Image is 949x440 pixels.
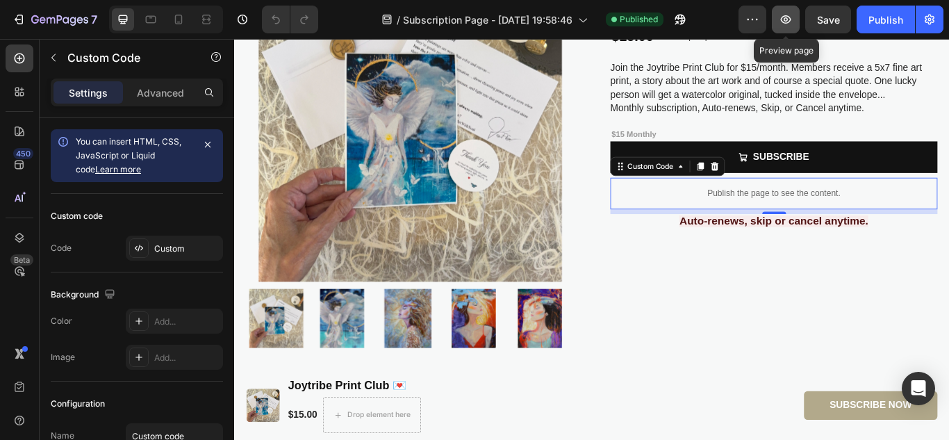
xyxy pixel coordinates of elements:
[397,13,400,27] span: /
[694,420,790,434] p: SUBSCRIBE NOW
[137,85,184,100] p: Advanced
[76,136,181,174] span: You can insert HTML, CSS, JavaScript or Liquid code
[51,210,103,222] div: Custom code
[438,120,820,156] button: <strong>SUBSCRIBE</strong>
[519,206,739,220] strong: Auto-renews, skip or cancel anytime.
[6,6,104,33] button: 7
[51,286,118,304] div: Background
[69,85,108,100] p: Settings
[857,6,915,33] button: Publish
[13,148,33,159] div: 450
[604,128,670,148] strong: SUBSCRIBE
[51,351,75,364] div: Image
[154,243,220,255] div: Custom
[262,6,318,33] div: Undo/Redo
[902,372,935,405] div: Open Intercom Messenger
[805,6,851,33] button: Save
[456,142,515,155] div: Custom Code
[154,352,220,364] div: Add...
[51,242,72,254] div: Code
[234,39,949,440] iframe: Design area
[61,395,341,415] h1: Joytribe Print Club 💌
[440,106,818,118] p: $15 Monthly
[403,13,572,27] span: Subscription Page - [DATE] 19:58:46
[10,254,33,266] div: Beta
[51,398,105,410] div: Configuration
[91,11,97,28] p: 7
[438,173,820,188] p: Publish the page to see the content.
[868,13,903,27] div: Publish
[438,28,802,71] p: Join the Joytribe Print Club for $15/month. Members receive a 5x7 fine art print, a story about t...
[154,316,220,328] div: Add...
[817,14,840,26] span: Save
[620,13,658,26] span: Published
[51,315,72,327] div: Color
[95,164,141,174] a: Learn more
[67,49,185,66] p: Custom Code
[438,74,734,86] p: Monthly subscription, Auto-renews, Skip, or Cancel anytime.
